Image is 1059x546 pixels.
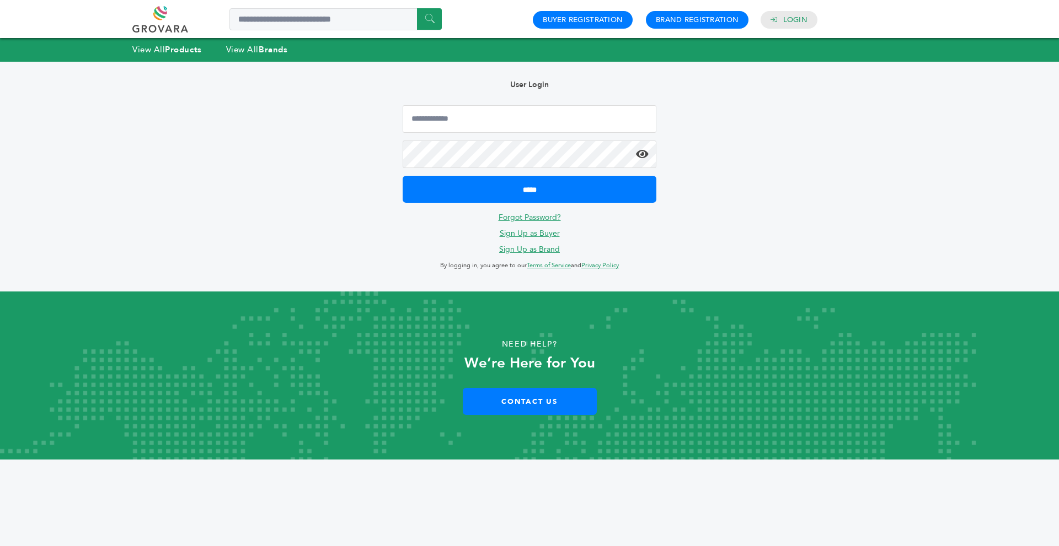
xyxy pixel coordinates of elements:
[403,259,656,272] p: By logging in, you agree to our and
[783,15,807,25] a: Login
[259,44,287,55] strong: Brands
[229,8,442,30] input: Search a product or brand...
[499,212,561,223] a: Forgot Password?
[403,105,656,133] input: Email Address
[499,244,560,255] a: Sign Up as Brand
[403,140,656,168] input: Password
[510,79,549,90] b: User Login
[165,44,201,55] strong: Products
[463,388,597,415] a: Contact Us
[656,15,739,25] a: Brand Registration
[527,261,571,269] a: Terms of Service
[543,15,623,25] a: Buyer Registration
[581,261,619,269] a: Privacy Policy
[53,336,1006,353] p: Need Help?
[226,44,288,55] a: View AllBrands
[464,353,595,373] strong: We’re Here for You
[500,228,560,239] a: Sign Up as Buyer
[132,44,202,55] a: View AllProducts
